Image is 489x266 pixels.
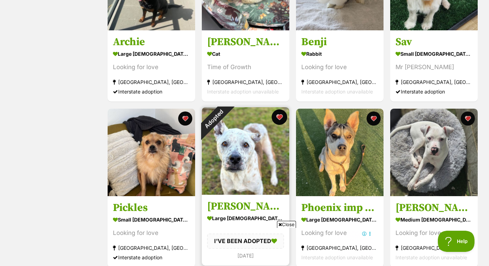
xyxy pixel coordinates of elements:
[116,231,373,262] iframe: Advertisement
[301,228,378,238] div: Looking for love
[113,36,190,49] h3: Archie
[396,49,472,59] div: small [DEMOGRAPHIC_DATA] Dog
[367,111,381,126] button: favourite
[461,111,475,126] button: favourite
[396,243,472,253] div: [GEOGRAPHIC_DATA], [GEOGRAPHIC_DATA]
[277,221,296,228] span: Close
[193,98,235,140] div: Adopted
[301,201,378,214] h3: Phoenix imp 1274
[390,109,478,196] img: Roley
[113,63,190,72] div: Looking for love
[202,30,289,102] a: [PERSON_NAME] Cat Time of Growth [GEOGRAPHIC_DATA], [GEOGRAPHIC_DATA] Interstate adoption unavail...
[113,214,190,225] div: small [DEMOGRAPHIC_DATA] Dog
[272,109,287,125] button: favourite
[178,111,192,126] button: favourite
[301,89,373,95] span: Interstate adoption unavailable
[113,49,190,59] div: large [DEMOGRAPHIC_DATA] Dog
[202,189,289,196] a: Adopted
[202,107,289,195] img: Wally
[396,63,472,72] div: Mr [PERSON_NAME]
[207,89,279,95] span: Interstate adoption unavailable
[207,78,284,87] div: [GEOGRAPHIC_DATA], [GEOGRAPHIC_DATA]
[301,78,378,87] div: [GEOGRAPHIC_DATA], [GEOGRAPHIC_DATA]
[207,200,284,213] h3: [PERSON_NAME]
[113,201,190,214] h3: Pickles
[396,78,472,87] div: [GEOGRAPHIC_DATA], [GEOGRAPHIC_DATA]
[207,36,284,49] h3: [PERSON_NAME]
[396,201,472,214] h3: [PERSON_NAME]
[301,36,378,49] h3: Benji
[113,228,190,238] div: Looking for love
[108,30,195,102] a: Archie large [DEMOGRAPHIC_DATA] Dog Looking for love [GEOGRAPHIC_DATA], [GEOGRAPHIC_DATA] Interst...
[207,49,284,59] div: Cat
[296,30,384,102] a: Benji Rabbit Looking for love [GEOGRAPHIC_DATA], [GEOGRAPHIC_DATA] Interstate adoption unavailabl...
[113,253,190,262] div: Interstate adoption
[396,36,472,49] h3: Sav
[396,87,472,97] div: Interstate adoption
[207,63,284,72] div: Time of Growth
[301,63,378,72] div: Looking for love
[113,243,190,253] div: [GEOGRAPHIC_DATA], [GEOGRAPHIC_DATA]
[396,254,467,260] span: Interstate adoption unavailable
[207,213,284,223] div: large [DEMOGRAPHIC_DATA] Dog
[301,214,378,225] div: large [DEMOGRAPHIC_DATA] Dog
[396,228,472,238] div: Looking for love
[301,49,378,59] div: Rabbit
[296,109,384,196] img: Phoenix imp 1274
[438,231,475,252] iframe: Help Scout Beacon - Open
[113,87,190,97] div: Interstate adoption
[301,243,378,253] div: [GEOGRAPHIC_DATA], [GEOGRAPHIC_DATA]
[396,214,472,225] div: medium [DEMOGRAPHIC_DATA] Dog
[108,109,195,196] img: Pickles
[390,30,478,102] a: Sav small [DEMOGRAPHIC_DATA] Dog Mr [PERSON_NAME] [GEOGRAPHIC_DATA], [GEOGRAPHIC_DATA] Interstate...
[113,78,190,87] div: [GEOGRAPHIC_DATA], [GEOGRAPHIC_DATA]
